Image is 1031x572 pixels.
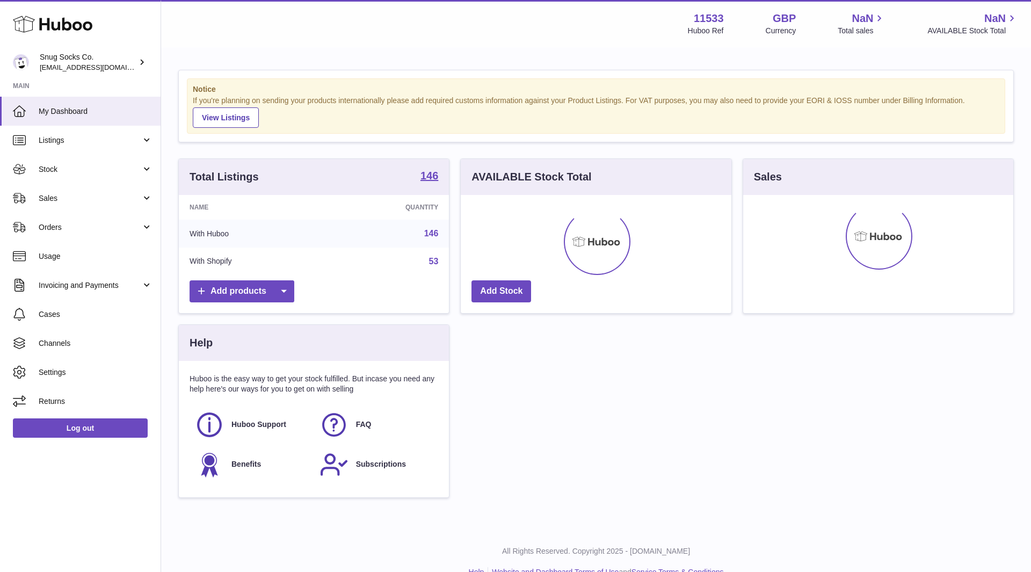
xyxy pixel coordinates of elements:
h3: Sales [754,170,782,184]
p: All Rights Reserved. Copyright 2025 - [DOMAIN_NAME] [170,546,1022,556]
div: Huboo Ref [688,26,724,36]
span: NaN [984,11,1006,26]
img: info@snugsocks.co.uk [13,54,29,70]
a: Subscriptions [320,450,433,479]
a: Log out [13,418,148,438]
strong: GBP [773,11,796,26]
span: Total sales [838,26,885,36]
a: Add Stock [471,280,531,302]
a: View Listings [193,107,259,128]
th: Name [179,195,324,220]
td: With Huboo [179,220,324,248]
h3: Help [190,336,213,350]
span: Orders [39,222,141,233]
span: NaN [852,11,873,26]
span: Huboo Support [231,419,286,430]
a: Benefits [195,450,309,479]
div: Currency [766,26,796,36]
strong: 11533 [694,11,724,26]
a: 53 [429,257,439,266]
span: Benefits [231,459,261,469]
h3: AVAILABLE Stock Total [471,170,591,184]
span: Stock [39,164,141,175]
span: Subscriptions [356,459,406,469]
p: Huboo is the easy way to get your stock fulfilled. But incase you need any help here's our ways f... [190,374,438,394]
div: Snug Socks Co. [40,52,136,73]
strong: 146 [420,170,438,181]
span: Usage [39,251,153,262]
a: Add products [190,280,294,302]
span: Settings [39,367,153,378]
span: My Dashboard [39,106,153,117]
span: Cases [39,309,153,320]
h3: Total Listings [190,170,259,184]
span: FAQ [356,419,372,430]
span: [EMAIL_ADDRESS][DOMAIN_NAME] [40,63,158,71]
span: Channels [39,338,153,349]
span: Listings [39,135,141,146]
span: Sales [39,193,141,204]
a: 146 [424,229,439,238]
td: With Shopify [179,248,324,276]
a: 146 [420,170,438,183]
th: Quantity [324,195,449,220]
a: Huboo Support [195,410,309,439]
a: NaN Total sales [838,11,885,36]
a: NaN AVAILABLE Stock Total [927,11,1018,36]
span: AVAILABLE Stock Total [927,26,1018,36]
div: If you're planning on sending your products internationally please add required customs informati... [193,96,999,128]
span: Invoicing and Payments [39,280,141,291]
span: Returns [39,396,153,407]
strong: Notice [193,84,999,95]
a: FAQ [320,410,433,439]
